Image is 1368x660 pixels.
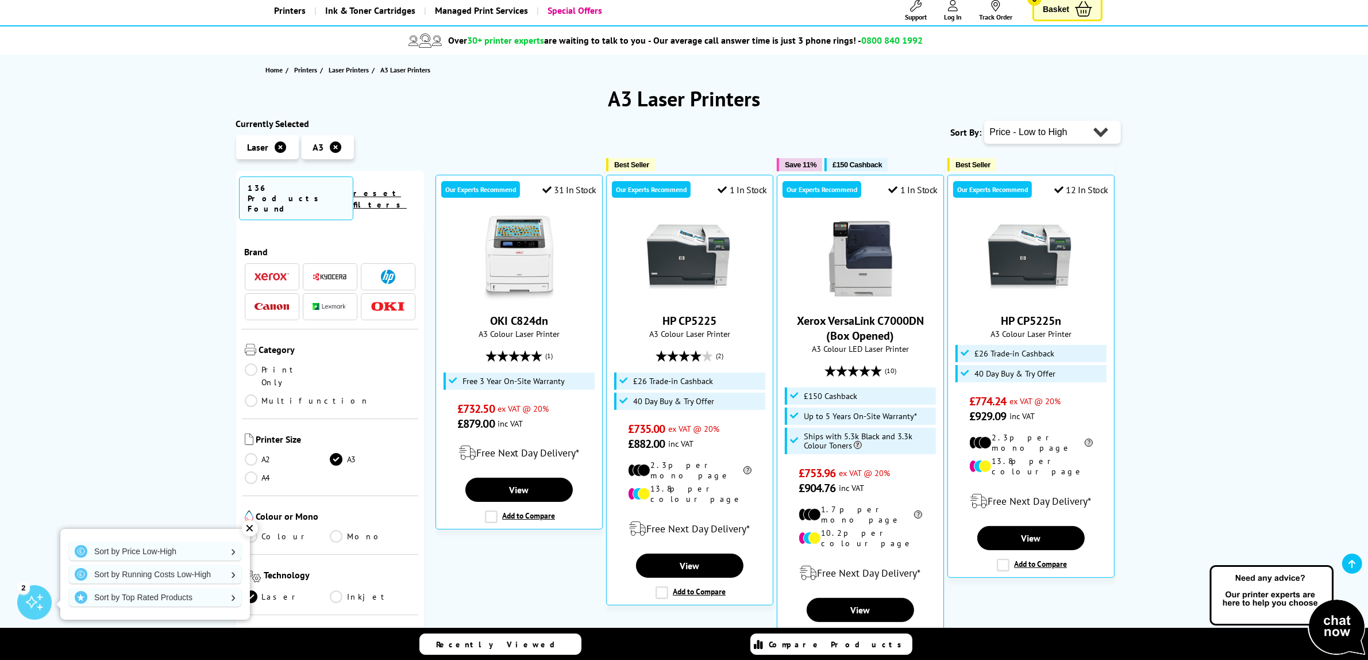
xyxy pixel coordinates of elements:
span: £904.76 [799,481,836,496]
span: Colour or Mono [256,511,416,524]
span: ex VAT @ 20% [668,423,719,434]
span: £879.00 [457,416,495,431]
li: 2.3p per mono page [628,460,752,481]
img: Technology [245,569,261,582]
a: Colour [245,530,330,543]
div: 31 In Stock [542,184,596,195]
span: £26 Trade-in Cashback [633,377,713,386]
span: Best Seller [955,160,991,169]
span: Printer Size [256,433,416,447]
a: Home [265,64,286,76]
button: Best Seller [606,158,655,171]
div: 12 In Stock [1054,184,1108,195]
span: £774.24 [969,394,1007,409]
h1: A3 Laser Printers [236,85,1132,112]
a: Inkjet [330,590,415,603]
img: OKI [371,302,405,312]
div: 1 In Stock [888,184,938,195]
img: Xerox VersaLink C7000DN (Box Opened) [818,216,904,302]
span: Save 11% [785,160,816,169]
span: Best Seller [614,160,649,169]
span: Ships with 5.3k Black and 3.3k Colour Toners [804,432,934,450]
label: Add to Compare [656,586,726,599]
span: (1) [546,345,553,367]
a: Laser [245,590,330,603]
span: Over are waiting to talk to you [448,34,646,46]
span: Category [259,344,416,358]
span: £732.50 [457,401,495,416]
div: 1 In Stock [718,184,767,195]
span: 136 Products Found [239,176,354,220]
a: Print Only [245,363,330,389]
a: A2 [245,453,330,466]
img: Kyocera [313,273,347,281]
a: OKI C824dn [476,293,562,304]
span: Sort By: [951,126,982,138]
a: Xerox VersaLink C7000DN (Box Opened) [797,313,924,343]
span: Recently Viewed [437,639,567,650]
span: A3 [313,141,324,153]
a: Sort by Price Low-High [69,542,241,561]
span: A3 Laser Printers [380,66,430,74]
label: Add to Compare [997,559,1067,571]
a: OKI C824dn [490,313,549,328]
span: (10) [885,360,896,382]
span: Log In [944,13,962,21]
span: £150 Cashback [804,392,857,401]
div: Currently Selected [236,118,425,129]
div: Our Experts Recommend [441,181,520,198]
span: Brand [245,246,416,258]
button: Save 11% [777,158,822,171]
span: Free 3 Year On-Site Warranty [463,377,565,386]
div: Our Experts Recommend [612,181,691,198]
a: reset filters [353,188,407,210]
div: modal_delivery [612,513,767,545]
span: Up to 5 Years On-Site Warranty* [804,412,917,421]
a: View [465,478,572,502]
span: £735.00 [628,421,665,436]
span: A3 Colour LED Laser Printer [783,343,938,354]
img: HP CP5225n [988,216,1074,302]
a: View [636,554,743,578]
span: £26 Trade-in Cashback [974,349,1054,358]
img: Lexmark [313,303,347,310]
div: 2 [17,581,30,594]
span: (2) [716,345,724,367]
label: Add to Compare [485,511,555,523]
span: A3 Colour Laser Printer [954,328,1108,339]
button: Best Seller [947,158,996,171]
span: 30+ printer experts [467,34,544,46]
span: ex VAT @ 20% [1009,396,1061,406]
div: Our Experts Recommend [783,181,861,198]
a: View [977,526,1084,550]
span: inc VAT [498,418,523,429]
div: Our Experts Recommend [953,181,1032,198]
a: A4 [245,471,330,484]
a: HP [371,270,405,284]
a: HP CP5225 [647,293,733,304]
li: 2.3p per mono page [969,432,1093,453]
a: Mono [330,530,415,543]
img: Canon [255,303,289,310]
a: HP CP5225 [663,313,717,328]
a: Kyocera [313,270,347,284]
div: modal_delivery [442,437,596,469]
span: Technology [264,569,415,585]
span: Support [905,13,927,21]
span: £753.96 [799,466,836,481]
span: £150 Cashback [833,160,882,169]
a: Xerox VersaLink C7000DN (Box Opened) [818,293,904,304]
li: 1.7p per mono page [799,504,922,525]
a: HP CP5225n [1001,313,1061,328]
img: Category [245,344,256,355]
a: Multifunction [245,394,370,407]
a: Sort by Running Costs Low-High [69,565,241,584]
span: inc VAT [839,482,864,493]
a: Compare Products [750,634,912,655]
img: OKI C824dn [476,216,562,302]
a: Printers [294,64,320,76]
span: 0800 840 1992 [861,34,923,46]
span: Compare Products [769,639,908,650]
span: ex VAT @ 20% [498,403,549,414]
span: 40 Day Buy & Try Offer [633,397,714,406]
